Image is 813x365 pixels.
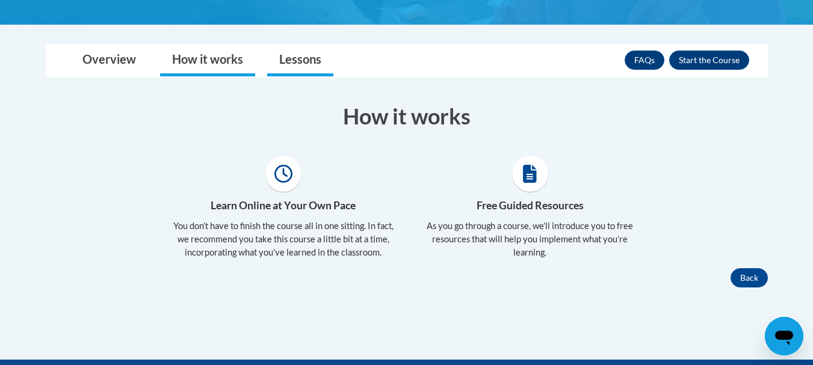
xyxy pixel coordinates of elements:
a: Lessons [267,44,333,76]
h4: Learn Online at Your Own Pace [169,198,398,213]
a: FAQs [625,51,664,70]
a: Overview [70,44,148,76]
h4: Free Guided Resources [416,198,645,213]
button: Back [731,268,768,287]
p: You don’t have to finish the course all in one sitting. In fact, we recommend you take this cours... [169,219,398,259]
button: Enroll [669,51,749,70]
p: As you go through a course, we’ll introduce you to free resources that will help you implement wh... [416,219,645,259]
a: How it works [160,44,255,76]
iframe: Botón para iniciar la ventana de mensajería [765,317,803,355]
h3: How it works [46,101,768,131]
